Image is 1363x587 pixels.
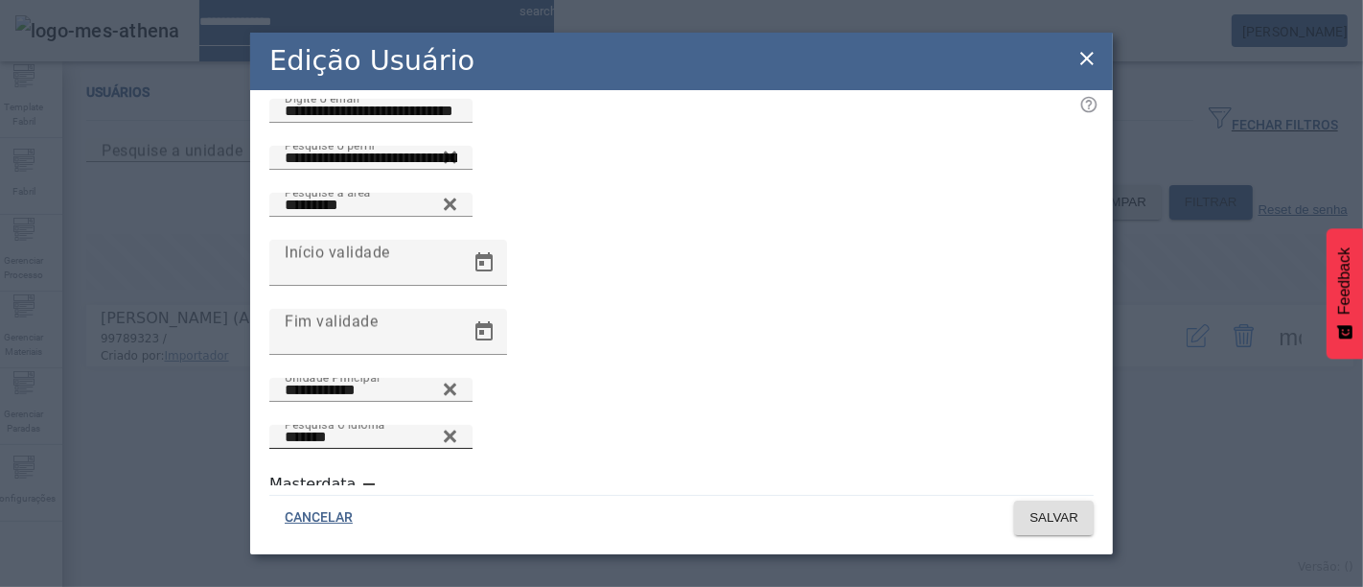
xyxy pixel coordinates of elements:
[285,379,457,402] input: Number
[1327,228,1363,359] button: Feedback - Mostrar pesquisa
[285,185,371,199] mat-label: Pesquise a área
[269,501,368,535] button: CANCELAR
[285,312,378,330] mat-label: Fim validade
[461,309,507,355] button: Open calendar
[461,240,507,286] button: Open calendar
[285,147,457,170] input: Number
[1014,501,1094,535] button: SALVAR
[285,426,457,449] input: Number
[269,40,474,82] h2: Edição Usuário
[285,508,353,528] span: CANCELAR
[269,473,359,496] label: Masterdata
[285,243,390,261] mat-label: Início validade
[285,138,375,152] mat-label: Pesquise o perfil
[1336,247,1353,315] span: Feedback
[285,194,457,217] input: Number
[285,370,380,384] mat-label: Unidade Principal
[1029,508,1078,528] span: SALVAR
[285,91,359,105] mat-label: Digite o email
[285,417,385,431] mat-label: Pesquisa o idioma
